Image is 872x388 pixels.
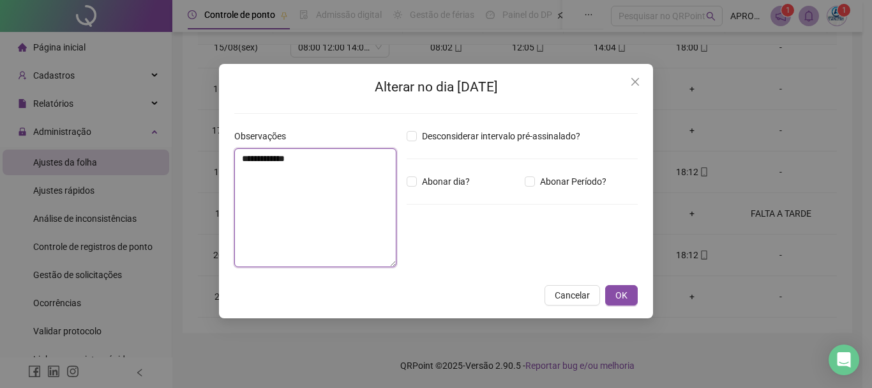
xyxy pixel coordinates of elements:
h2: Alterar no dia [DATE] [234,77,638,98]
span: Abonar Período? [535,175,612,189]
button: Close [625,72,645,92]
button: Cancelar [545,285,600,306]
span: Desconsiderar intervalo pré-assinalado? [417,129,585,143]
span: Abonar dia? [417,175,475,189]
label: Observações [234,129,294,143]
div: Open Intercom Messenger [829,345,859,375]
span: OK [615,288,628,302]
span: Cancelar [555,288,590,302]
button: OK [605,285,638,306]
span: close [630,77,640,87]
